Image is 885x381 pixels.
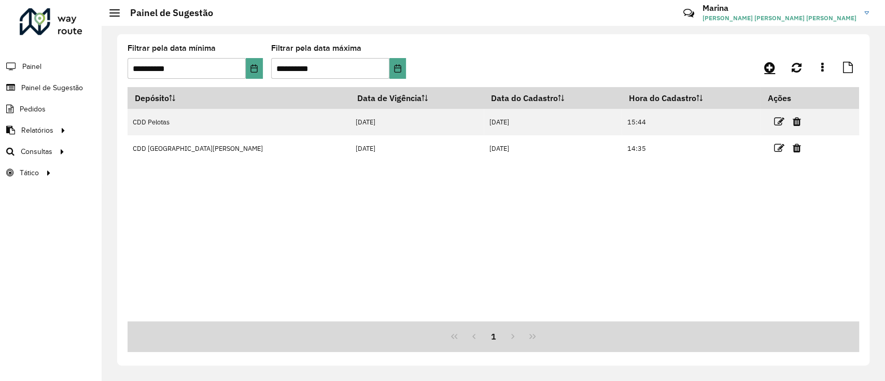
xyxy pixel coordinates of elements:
[622,87,761,109] th: Hora do Cadastro
[389,58,406,79] button: Choose Date
[774,141,784,155] a: Editar
[350,109,484,135] td: [DATE]
[128,135,350,162] td: CDD [GEOGRAPHIC_DATA][PERSON_NAME]
[350,87,484,109] th: Data de Vigência
[246,58,263,79] button: Choose Date
[484,327,503,346] button: 1
[484,87,622,109] th: Data do Cadastro
[350,135,484,162] td: [DATE]
[20,104,46,115] span: Pedidos
[21,82,83,93] span: Painel de Sugestão
[484,109,622,135] td: [DATE]
[622,135,761,162] td: 14:35
[128,42,216,54] label: Filtrar pela data mínima
[484,135,622,162] td: [DATE]
[774,115,784,129] a: Editar
[793,141,801,155] a: Excluir
[128,87,350,109] th: Depósito
[21,146,52,157] span: Consultas
[21,125,53,136] span: Relatórios
[622,109,761,135] td: 15:44
[120,7,213,19] h2: Painel de Sugestão
[271,42,361,54] label: Filtrar pela data máxima
[128,109,350,135] td: CDD Pelotas
[761,87,823,109] th: Ações
[703,3,856,13] h3: Marina
[703,13,856,23] span: [PERSON_NAME] [PERSON_NAME] [PERSON_NAME]
[20,167,39,178] span: Tático
[678,2,700,24] a: Contato Rápido
[22,61,41,72] span: Painel
[793,115,801,129] a: Excluir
